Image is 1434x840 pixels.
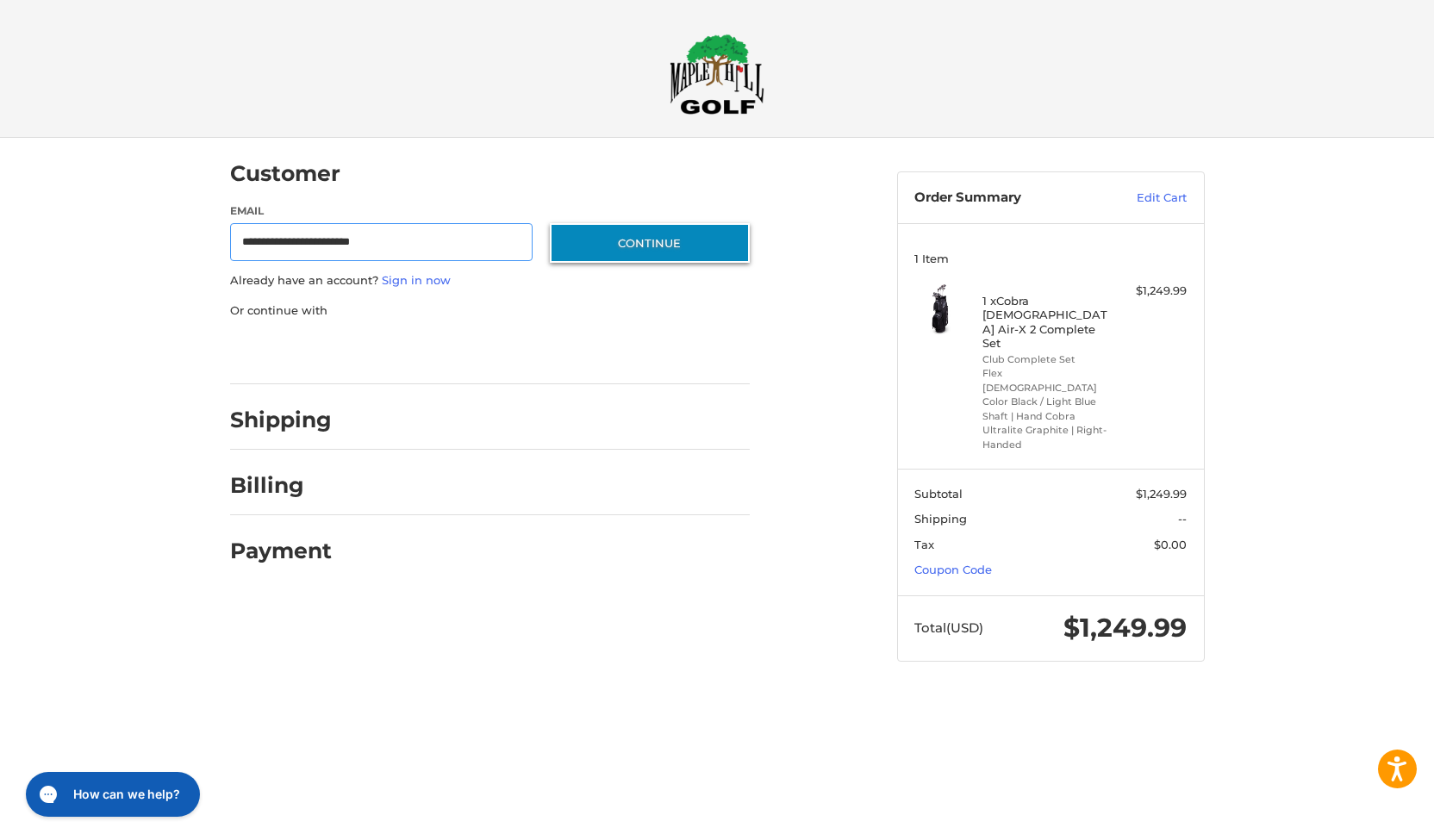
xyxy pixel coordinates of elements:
span: $1,249.99 [1063,612,1187,644]
img: Maple Hill Golf [670,34,764,115]
iframe: PayPal-paypal [224,336,353,367]
span: $1,249.99 [1136,487,1187,501]
button: Continue [550,223,750,263]
li: Club Complete Set [982,352,1114,367]
h2: Payment [230,538,332,564]
li: Color Black / Light Blue [982,395,1114,409]
h3: Order Summary [914,190,1100,207]
span: -- [1178,512,1187,526]
a: Edit Cart [1100,190,1187,207]
span: $0.00 [1154,538,1187,551]
iframe: Gorgias live chat messenger [17,766,205,823]
li: Shaft | Hand Cobra Ultralite Graphite | Right-Handed [982,409,1114,452]
a: Sign in now [382,273,451,287]
span: Total (USD) [914,619,983,636]
h2: Customer [230,160,340,187]
h2: Billing [230,472,331,499]
p: Or continue with [230,302,750,320]
span: Tax [914,538,934,551]
span: Subtotal [914,487,963,501]
p: Already have an account? [230,272,750,289]
div: $1,249.99 [1119,283,1187,300]
li: Flex [DEMOGRAPHIC_DATA] [982,366,1114,395]
h4: 1 x Cobra [DEMOGRAPHIC_DATA] Air-X 2 Complete Set [982,294,1114,350]
h2: Shipping [230,407,332,433]
span: Shipping [914,512,967,526]
iframe: PayPal-paylater [371,336,500,367]
label: Email [230,203,533,219]
iframe: PayPal-venmo [516,336,645,367]
h3: 1 Item [914,252,1187,265]
a: Coupon Code [914,563,992,576]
